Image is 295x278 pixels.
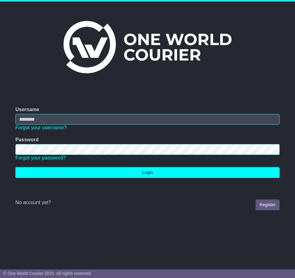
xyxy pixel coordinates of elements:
div: No account yet? [15,199,280,205]
a: Register [256,199,280,210]
label: Username [15,107,39,112]
a: Forgot your username? [15,125,67,130]
span: © One World Courier 2025. All rights reserved. [3,271,92,276]
button: Login [15,167,280,178]
label: Password [15,137,39,143]
img: One World [63,21,232,73]
a: Forgot your password? [15,155,66,160]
